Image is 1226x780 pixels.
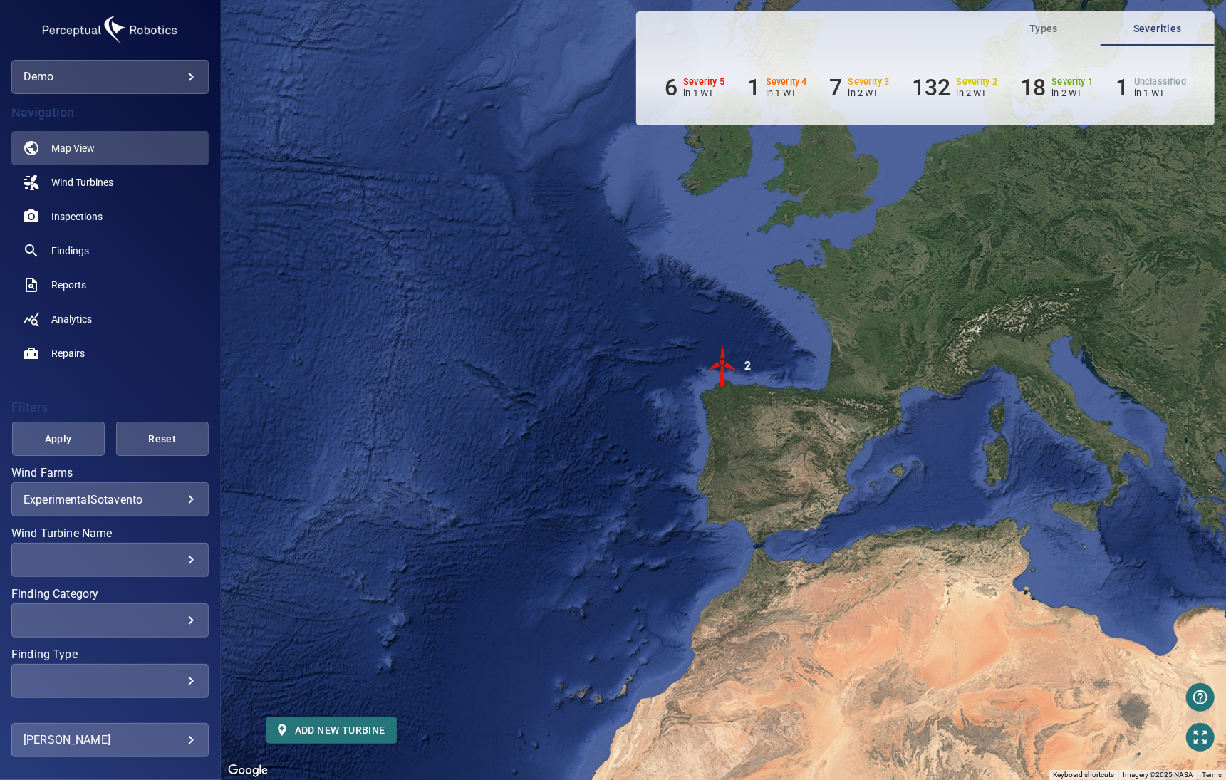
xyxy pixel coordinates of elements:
p: in 1 WT [1134,88,1186,98]
label: Wind Turbine Name [11,528,209,539]
button: Apply [12,422,105,456]
div: Wind Farms [11,482,209,516]
label: Finding Type [11,649,209,660]
span: Analytics [51,312,92,326]
div: 2 [744,345,751,388]
div: Finding Type [11,664,209,698]
span: Reports [51,278,86,292]
li: Severity 4 [747,74,807,101]
span: Repairs [51,346,85,360]
a: inspections noActive [11,199,209,234]
p: in 2 WT [957,88,998,98]
button: Reset [116,422,209,456]
a: reports noActive [11,268,209,302]
span: Findings [51,244,89,258]
span: Types [995,20,1092,38]
span: Reset [134,430,191,448]
h6: 7 [830,74,843,101]
a: repairs noActive [11,336,209,370]
p: in 1 WT [683,88,724,98]
button: Keyboard shortcuts [1053,770,1114,780]
h6: Severity 3 [848,77,890,87]
div: demo [11,60,209,94]
div: Wind Turbine Name [11,543,209,577]
span: Apply [30,430,87,448]
li: Severity 3 [830,74,890,101]
h6: Unclassified [1134,77,1186,87]
label: Wind Farms [11,467,209,479]
h6: Severity 2 [957,77,998,87]
span: Add new turbine [278,722,385,739]
div: ExperimentalSotavento [24,493,197,506]
img: demo-logo [38,11,181,48]
h6: Severity 4 [766,77,807,87]
a: findings noActive [11,234,209,268]
gmp-advanced-marker: 2 [702,345,744,390]
p: in 2 WT [848,88,890,98]
h4: Navigation [11,105,209,120]
span: Map View [51,141,95,155]
li: Severity 2 [912,74,997,101]
div: Finding Category [11,603,209,638]
a: Terms [1202,771,1222,779]
button: Add new turbine [266,717,397,744]
span: Inspections [51,209,103,224]
span: Severities [1109,20,1206,38]
p: in 2 WT [1052,88,1093,98]
h6: Severity 1 [1052,77,1093,87]
h6: 1 [1116,74,1128,101]
a: map active [11,131,209,165]
li: Severity 5 [665,74,724,101]
li: Severity Unclassified [1116,74,1186,101]
img: windFarmIconCat5.svg [702,345,744,388]
h6: 6 [665,74,677,101]
div: [PERSON_NAME] [24,729,197,752]
h4: Filters [11,400,209,415]
h6: 1 [747,74,760,101]
a: windturbines noActive [11,165,209,199]
a: Open this area in Google Maps (opens a new window) [224,761,271,780]
img: Google [224,761,271,780]
p: in 1 WT [766,88,807,98]
a: analytics noActive [11,302,209,336]
h6: 132 [912,74,950,101]
span: Imagery ©2025 NASA [1123,771,1193,779]
div: demo [24,66,197,88]
label: Finding Category [11,588,209,600]
span: Wind Turbines [51,175,113,189]
h6: Severity 5 [683,77,724,87]
h6: 18 [1020,74,1046,101]
li: Severity 1 [1020,74,1093,101]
